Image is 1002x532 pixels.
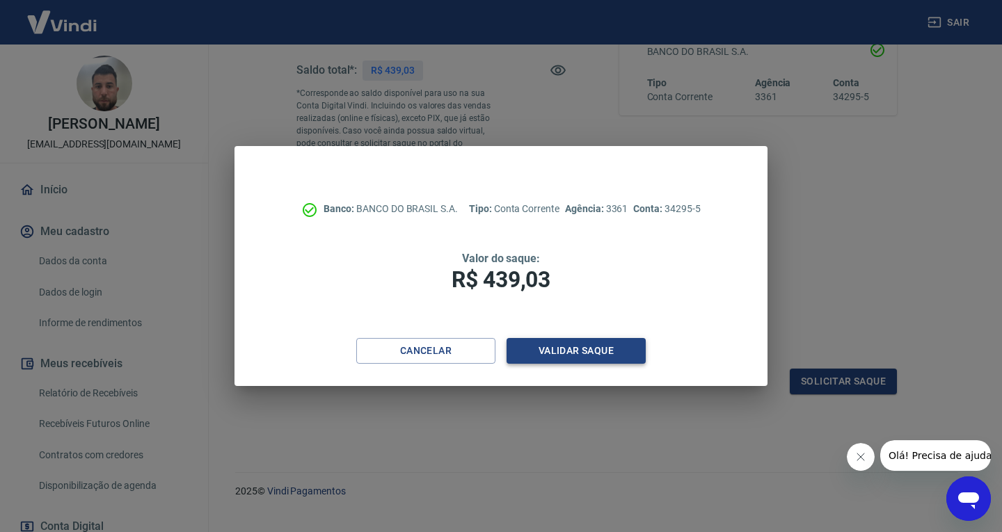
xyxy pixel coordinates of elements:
[565,202,628,216] p: 3361
[462,252,540,265] span: Valor do saque:
[324,203,356,214] span: Banco:
[847,443,875,471] iframe: Fechar mensagem
[8,10,117,21] span: Olá! Precisa de ajuda?
[452,266,550,293] span: R$ 439,03
[565,203,606,214] span: Agência:
[946,476,991,521] iframe: Botão para abrir a janela de mensagens
[633,202,700,216] p: 34295-5
[324,202,458,216] p: BANCO DO BRASIL S.A.
[469,203,494,214] span: Tipo:
[469,202,559,216] p: Conta Corrente
[356,338,495,364] button: Cancelar
[507,338,646,364] button: Validar saque
[633,203,665,214] span: Conta:
[880,440,991,471] iframe: Mensagem da empresa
